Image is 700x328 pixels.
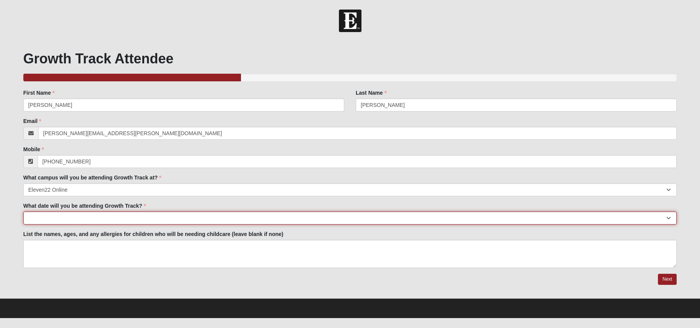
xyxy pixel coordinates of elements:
img: Church of Eleven22 Logo [339,10,361,32]
label: Mobile [23,145,44,153]
label: First Name [23,89,55,97]
h1: Growth Track Attendee [23,50,677,67]
label: What date will you be attending Growth Track? [23,202,146,210]
label: List the names, ages, and any allergies for children who will be needing childcare (leave blank i... [23,230,283,238]
label: Last Name [356,89,387,97]
label: Email [23,117,41,125]
label: What campus will you be attending Growth Track at? [23,174,162,181]
a: Next [658,274,677,285]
